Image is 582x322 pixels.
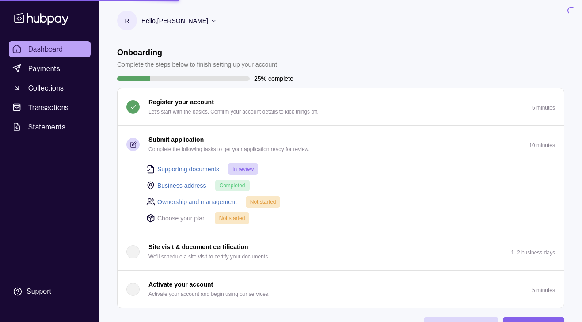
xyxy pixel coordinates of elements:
[117,48,279,57] h1: Onboarding
[532,105,555,111] p: 5 minutes
[118,233,564,270] button: Site visit & document certification We'll schedule a site visit to certify your documents.1–2 bus...
[529,142,555,148] p: 10 minutes
[157,213,206,223] p: Choose your plan
[232,166,254,172] span: In review
[9,119,91,135] a: Statements
[118,126,564,163] button: Submit application Complete the following tasks to get your application ready for review.10 minutes
[28,102,69,113] span: Transactions
[118,88,564,125] button: Register your account Let's start with the basics. Confirm your account details to kick things of...
[9,80,91,96] a: Collections
[118,271,564,308] button: Activate your account Activate your account and begin using our services.5 minutes
[28,83,64,93] span: Collections
[148,97,214,107] p: Register your account
[148,289,270,299] p: Activate your account and begin using our services.
[148,135,204,144] p: Submit application
[9,61,91,76] a: Payments
[28,63,60,74] span: Payments
[148,107,319,117] p: Let's start with the basics. Confirm your account details to kick things off.
[28,44,63,54] span: Dashboard
[532,287,555,293] p: 5 minutes
[254,74,293,83] p: 25% complete
[9,41,91,57] a: Dashboard
[148,144,310,154] p: Complete the following tasks to get your application ready for review.
[141,16,208,26] p: Hello, [PERSON_NAME]
[28,121,65,132] span: Statements
[250,199,276,205] span: Not started
[117,60,279,69] p: Complete the steps below to finish setting up your account.
[157,164,219,174] a: Supporting documents
[220,182,245,189] span: Completed
[27,287,51,296] div: Support
[157,181,206,190] a: Business address
[148,252,270,261] p: We'll schedule a site visit to certify your documents.
[9,99,91,115] a: Transactions
[9,282,91,301] a: Support
[148,280,213,289] p: Activate your account
[148,242,248,252] p: Site visit & document certification
[157,197,237,207] a: Ownership and management
[118,163,564,233] div: Submit application Complete the following tasks to get your application ready for review.10 minutes
[219,215,245,221] span: Not started
[125,16,129,26] p: R
[511,250,555,256] p: 1–2 business days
